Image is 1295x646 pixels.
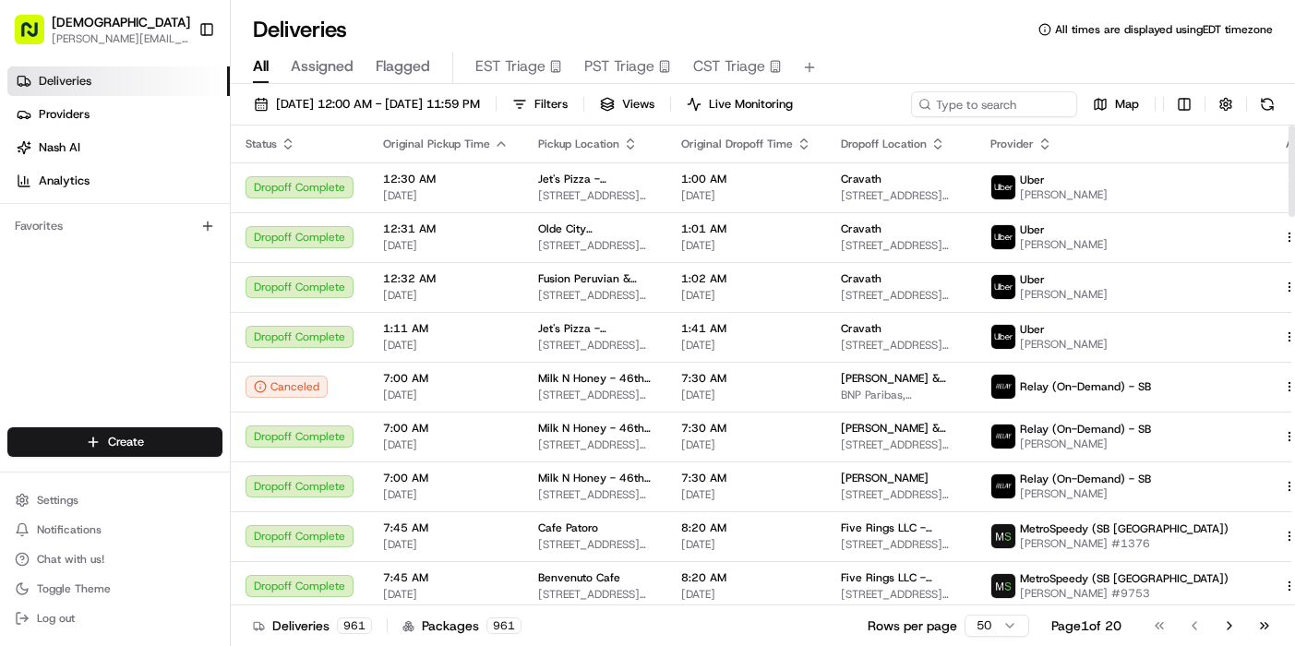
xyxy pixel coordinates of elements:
span: Flagged [376,55,430,78]
span: Relay (On-Demand) - SB [1020,422,1151,437]
span: Knowledge Base [37,268,141,286]
span: Jet's Pizza - [GEOGRAPHIC_DATA] [538,321,652,336]
span: Relay (On-Demand) - SB [1020,472,1151,486]
span: [DATE] [681,437,811,452]
span: [STREET_ADDRESS][US_STATE] [538,437,652,452]
a: 📗Knowledge Base [11,260,149,293]
span: [DATE] [383,338,509,353]
button: Canceled [246,376,328,398]
button: Log out [7,605,222,631]
button: [PERSON_NAME][EMAIL_ADDRESS][DOMAIN_NAME] [52,31,190,46]
button: [DEMOGRAPHIC_DATA][PERSON_NAME][EMAIL_ADDRESS][DOMAIN_NAME] [7,7,191,52]
div: Deliveries [253,616,372,635]
span: [STREET_ADDRESS][US_STATE] [538,238,652,253]
div: 961 [337,617,372,634]
span: [STREET_ADDRESS][US_STATE] [841,487,961,502]
span: 8:20 AM [681,520,811,535]
span: [DATE] [681,288,811,303]
span: Notifications [37,522,102,537]
span: Settings [37,493,78,508]
span: Toggle Theme [37,581,111,596]
button: Filters [504,91,576,117]
span: [STREET_ADDRESS][US_STATE] [841,188,961,203]
button: Create [7,427,222,457]
span: Uber [1020,173,1045,187]
span: [STREET_ADDRESS][US_STATE] [538,388,652,402]
span: 1:00 AM [681,172,811,186]
a: Providers [7,100,230,129]
span: Create [108,434,144,450]
div: Packages [402,616,522,635]
span: [DATE] [383,238,509,253]
span: EST Triage [475,55,546,78]
span: 12:31 AM [383,221,509,236]
span: [STREET_ADDRESS][US_STATE] [841,238,961,253]
span: [DATE] [681,537,811,552]
span: Jet's Pizza - [GEOGRAPHIC_DATA] [538,172,652,186]
span: Uber [1020,222,1045,237]
span: Pylon [184,313,223,327]
span: Milk N Honey - 46th St [538,371,652,386]
span: [DATE] [383,587,509,602]
span: Uber [1020,322,1045,337]
a: 💻API Documentation [149,260,304,293]
span: Cafe Patoro [538,520,598,535]
span: [PERSON_NAME] [1020,486,1151,501]
span: 1:01 AM [681,221,811,236]
img: relay_logo_black.png [991,425,1015,449]
img: 1736555255976-a54dd68f-1ca7-489b-9aae-adbdc363a1c4 [18,176,52,209]
span: Providers [39,106,90,123]
span: Dropoff Location [841,137,927,151]
span: Fusion Peruvian & Mexican Restaurant [538,271,652,286]
button: Chat with us! [7,546,222,572]
span: 1:02 AM [681,271,811,286]
span: Deliveries [39,73,91,90]
span: Benvenuto Cafe [538,570,620,585]
span: 8:20 AM [681,570,811,585]
span: Log out [37,611,75,626]
div: Start new chat [63,176,303,195]
span: Milk N Honey - 46th St [538,471,652,485]
span: [DATE] [383,288,509,303]
img: uber-new-logo.jpeg [991,175,1015,199]
input: Type to search [911,91,1077,117]
img: uber-new-logo.jpeg [991,325,1015,349]
span: [DATE] 12:00 AM - [DATE] 11:59 PM [276,96,480,113]
span: [PERSON_NAME] & [PERSON_NAME] [841,371,961,386]
span: [DATE] [383,388,509,402]
button: Map [1085,91,1147,117]
span: Analytics [39,173,90,189]
p: Rows per page [868,616,957,635]
span: Original Pickup Time [383,137,490,151]
span: Uber [1020,272,1045,287]
span: [DATE] [681,338,811,353]
button: Live Monitoring [678,91,801,117]
div: Favorites [7,211,222,241]
span: [STREET_ADDRESS][US_STATE] [841,537,961,552]
img: metro_speed_logo.png [991,574,1015,598]
img: relay_logo_black.png [991,375,1015,399]
button: [DEMOGRAPHIC_DATA] [52,13,190,31]
span: 7:30 AM [681,421,811,436]
span: [DATE] [383,537,509,552]
span: [DATE] [681,238,811,253]
span: Milk N Honey - 46th St [538,421,652,436]
span: Views [622,96,654,113]
p: Welcome 👋 [18,74,336,103]
span: [STREET_ADDRESS][US_STATE] [538,587,652,602]
span: Assigned [291,55,354,78]
span: Filters [534,96,568,113]
span: Cravath [841,321,881,336]
span: [DATE] [681,487,811,502]
img: Nash [18,18,55,55]
span: [STREET_ADDRESS][US_STATE] [841,288,961,303]
span: 12:30 AM [383,172,509,186]
span: Live Monitoring [709,96,793,113]
span: [DATE] [383,188,509,203]
button: Notifications [7,517,222,543]
span: [PERSON_NAME] [1020,337,1108,352]
span: [STREET_ADDRESS][US_STATE] [841,437,961,452]
span: 7:30 AM [681,471,811,485]
span: Original Dropoff Time [681,137,793,151]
